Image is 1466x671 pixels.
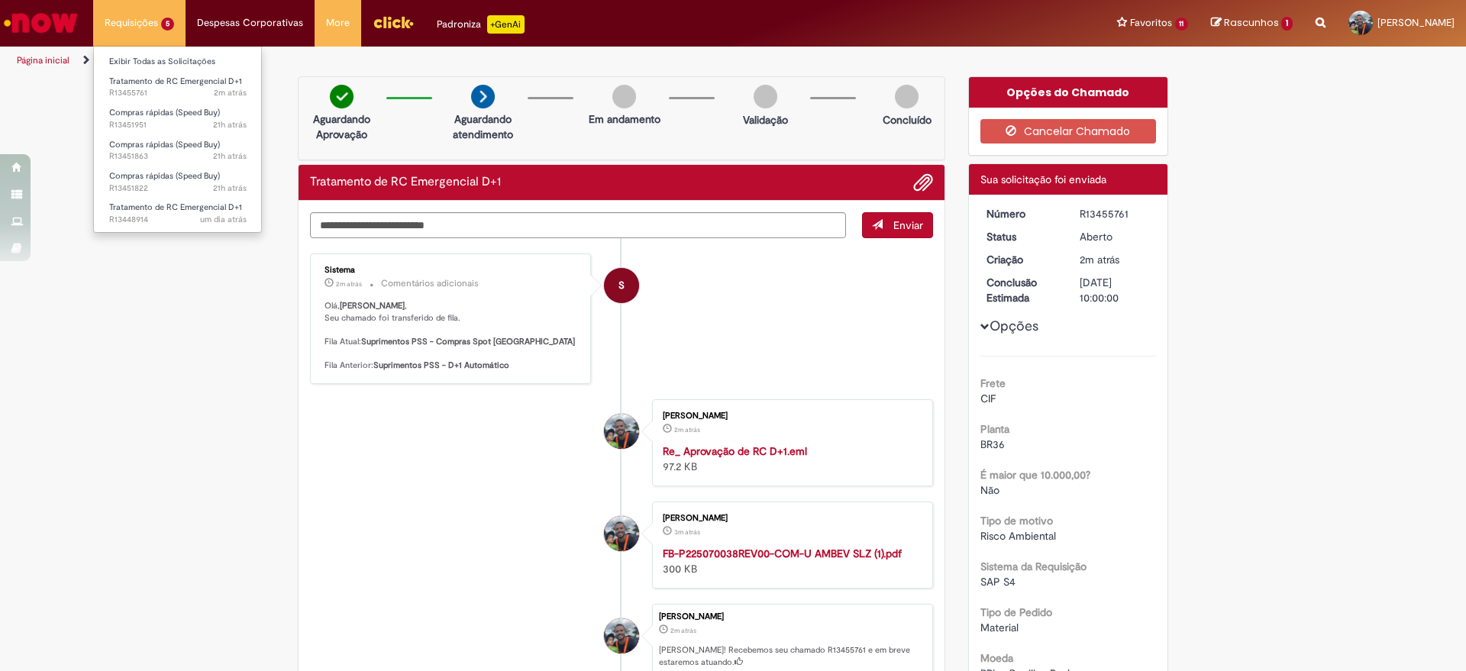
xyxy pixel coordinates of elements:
[305,111,379,142] p: Aguardando Aprovação
[200,214,247,225] span: um dia atrás
[604,268,639,303] div: System
[1080,253,1119,266] time: 28/08/2025 08:33:29
[1080,252,1151,267] div: 28/08/2025 08:33:29
[670,626,696,635] span: 2m atrás
[980,119,1157,144] button: Cancelar Chamado
[754,85,777,108] img: img-circle-grey.png
[1377,16,1455,29] span: [PERSON_NAME]
[361,336,575,347] b: Suprimentos PSS - Compras Spot [GEOGRAPHIC_DATA]
[213,182,247,194] time: 27/08/2025 11:17:53
[109,87,247,99] span: R13455761
[109,182,247,195] span: R13451822
[975,206,1069,221] dt: Número
[980,173,1106,186] span: Sua solicitação foi enviada
[659,612,925,621] div: [PERSON_NAME]
[109,119,247,131] span: R13451951
[213,119,247,131] time: 27/08/2025 11:36:25
[895,85,919,108] img: img-circle-grey.png
[589,111,660,127] p: Em andamento
[105,15,158,31] span: Requisições
[336,279,362,289] span: 2m atrás
[325,300,579,372] p: Olá, , Seu chamado foi transferido de fila. Fila Atual: Fila Anterior:
[11,47,966,75] ul: Trilhas de página
[1211,16,1293,31] a: Rascunhos
[1281,17,1293,31] span: 1
[17,54,69,66] a: Página inicial
[2,8,80,38] img: ServiceNow
[213,182,247,194] span: 21h atrás
[862,212,933,238] button: Enviar
[109,170,220,182] span: Compras rápidas (Speed Buy)
[659,644,925,668] p: [PERSON_NAME]! Recebemos seu chamado R13455761 e em breve estaremos atuando.
[109,76,242,87] span: Tratamento de RC Emergencial D+1
[604,414,639,449] div: Antonio Fabricio Cardoso Ponciano
[893,218,923,232] span: Enviar
[604,516,639,551] div: Antonio Fabricio Cardoso Ponciano
[94,137,262,165] a: Aberto R13451863 : Compras rápidas (Speed Buy)
[373,360,509,371] b: Suprimentos PSS - D+1 Automático
[381,277,479,290] small: Comentários adicionais
[1080,253,1119,266] span: 2m atrás
[1080,229,1151,244] div: Aberto
[663,411,917,421] div: [PERSON_NAME]
[612,85,636,108] img: img-circle-grey.png
[213,150,247,162] span: 21h atrás
[980,422,1009,436] b: Planta
[109,214,247,226] span: R13448914
[1224,15,1279,30] span: Rascunhos
[93,46,262,233] ul: Requisições
[487,15,525,34] p: +GenAi
[197,15,303,31] span: Despesas Corporativas
[969,77,1168,108] div: Opções do Chamado
[161,18,174,31] span: 5
[213,150,247,162] time: 27/08/2025 11:23:53
[913,173,933,192] button: Adicionar anexos
[326,15,350,31] span: More
[373,11,414,34] img: click_logo_yellow_360x200.png
[670,626,696,635] time: 28/08/2025 08:33:29
[980,468,1090,482] b: É maior que 10.000,00?
[310,212,846,238] textarea: Digite sua mensagem aqui...
[980,621,1019,634] span: Material
[604,618,639,653] div: Antonio Fabricio Cardoso Ponciano
[663,547,902,560] strong: FB-P225070038REV00-COM-U AMBEV SLZ (1).pdf
[336,279,362,289] time: 28/08/2025 08:33:33
[109,139,220,150] span: Compras rápidas (Speed Buy)
[437,15,525,34] div: Padroniza
[663,514,917,523] div: [PERSON_NAME]
[674,527,700,537] span: 3m atrás
[883,112,932,127] p: Concluído
[213,119,247,131] span: 21h atrás
[1080,275,1151,305] div: [DATE] 10:00:00
[980,605,1052,619] b: Tipo de Pedido
[109,202,242,213] span: Tratamento de RC Emergencial D+1
[94,168,262,196] a: Aberto R13451822 : Compras rápidas (Speed Buy)
[94,73,262,102] a: Aberto R13455761 : Tratamento de RC Emergencial D+1
[980,483,999,497] span: Não
[980,529,1056,543] span: Risco Ambiental
[214,87,247,98] time: 28/08/2025 08:33:31
[94,53,262,70] a: Exibir Todas as Solicitações
[618,267,625,304] span: S
[109,107,220,118] span: Compras rápidas (Speed Buy)
[975,229,1069,244] dt: Status
[743,112,788,127] p: Validação
[1130,15,1172,31] span: Favoritos
[340,300,405,311] b: [PERSON_NAME]
[980,437,1005,451] span: BR36
[109,150,247,163] span: R13451863
[975,275,1069,305] dt: Conclusão Estimada
[94,199,262,227] a: Aberto R13448914 : Tratamento de RC Emergencial D+1
[200,214,247,225] time: 26/08/2025 15:03:06
[980,575,1016,589] span: SAP S4
[663,444,807,458] a: Re_ Aprovação de RC D+1.eml
[471,85,495,108] img: arrow-next.png
[94,105,262,133] a: Aberto R13451951 : Compras rápidas (Speed Buy)
[980,514,1053,527] b: Tipo de motivo
[980,392,996,405] span: CIF
[674,425,700,434] time: 28/08/2025 08:33:23
[980,560,1087,573] b: Sistema da Requisição
[980,376,1006,390] b: Frete
[663,444,917,474] div: 97.2 KB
